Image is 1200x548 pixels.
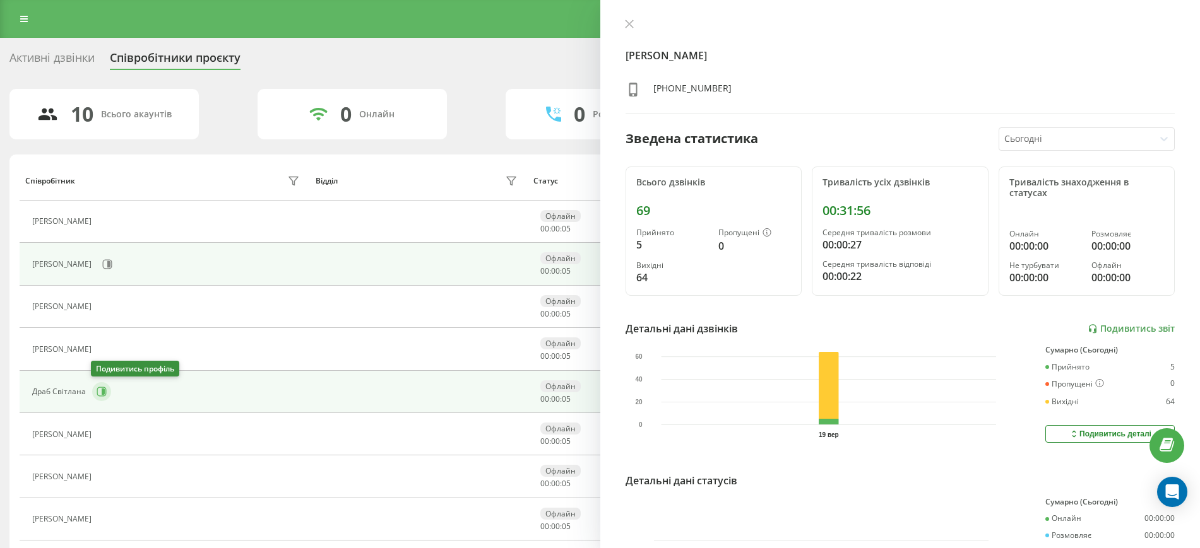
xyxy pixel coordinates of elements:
span: 05 [562,478,571,489]
span: 00 [540,436,549,446]
text: 40 [635,376,643,383]
div: 64 [1166,397,1175,406]
span: 00 [551,394,560,404]
div: [PERSON_NAME] [32,345,95,354]
div: Тривалість усіх дзвінків [823,177,978,188]
span: 05 [562,394,571,404]
div: Офлайн [540,423,581,434]
div: 00:00:27 [823,237,978,252]
span: 05 [562,521,571,532]
text: 20 [635,399,643,405]
span: 05 [562,223,571,234]
div: 69 [636,203,792,218]
div: Детальні дані дзвінків [626,321,738,336]
div: Не турбувати [1009,261,1082,270]
div: 00:31:56 [823,203,978,218]
div: Середня тривалість відповіді [823,260,978,269]
div: Офлайн [540,465,581,477]
text: 19 вер [819,431,839,438]
div: Співробітник [25,177,75,185]
span: 00 [551,521,560,532]
div: 00:00:00 [1009,238,1082,254]
span: 00 [551,265,560,276]
span: 05 [562,351,571,361]
div: Середня тривалість розмови [823,228,978,237]
div: Офлайн [540,337,581,349]
div: Зведена статистика [626,129,758,148]
div: Детальні дані статусів [626,473,737,488]
span: 00 [551,478,560,489]
div: Пропущені [1045,379,1104,389]
div: 5 [1170,363,1175,371]
div: Офлайн [1091,261,1164,270]
div: Тривалість знаходження в статусах [1009,177,1165,199]
div: Офлайн [540,295,581,307]
div: 00:00:00 [1144,531,1175,540]
div: Відділ [316,177,338,185]
div: 0 [574,102,585,126]
div: Розмовляють [593,109,654,120]
div: 0 [718,238,791,254]
div: Сумарно (Сьогодні) [1045,346,1175,354]
div: Драб Світлана [32,387,89,396]
div: : : [540,310,571,318]
span: 05 [562,308,571,319]
div: : : [540,479,571,488]
div: 5 [636,237,709,252]
span: 00 [551,436,560,446]
div: Прийнято [636,228,709,237]
span: 05 [562,265,571,276]
a: Подивитись звіт [1088,324,1175,334]
div: Офлайн [540,508,581,520]
div: Співробітники проєкту [110,51,241,71]
div: Подивитись профіль [91,361,179,376]
span: 00 [540,265,549,276]
div: : : [540,267,571,276]
span: 00 [551,308,560,319]
span: 00 [540,308,549,319]
div: Розмовляє [1045,531,1091,540]
div: Подивитись деталі [1069,429,1151,439]
div: : : [540,352,571,361]
div: Офлайн [540,210,581,222]
div: [PERSON_NAME] [32,515,95,523]
span: 00 [540,351,549,361]
div: Open Intercom Messenger [1157,477,1187,507]
div: 00:00:00 [1009,270,1082,285]
div: Пропущені [718,228,791,238]
div: [PERSON_NAME] [32,472,95,481]
div: Прийнято [1045,363,1090,371]
div: 00:00:00 [1144,514,1175,523]
text: 60 [635,353,643,360]
div: 0 [1170,379,1175,389]
div: : : [540,522,571,531]
div: Активні дзвінки [9,51,95,71]
span: 00 [551,351,560,361]
div: [PERSON_NAME] [32,430,95,439]
div: 00:00:00 [1091,238,1164,254]
div: Всього акаунтів [101,109,172,120]
div: 00:00:00 [1091,270,1164,285]
div: : : [540,224,571,233]
div: [PERSON_NAME] [32,260,95,269]
span: 00 [540,478,549,489]
div: Офлайн [540,252,581,264]
span: 00 [551,223,560,234]
span: 00 [540,394,549,404]
div: 10 [71,102,93,126]
div: Вихідні [636,261,709,270]
div: [PERSON_NAME] [32,217,95,226]
div: [PERSON_NAME] [32,302,95,311]
text: 0 [638,421,642,428]
span: 00 [540,223,549,234]
div: : : [540,437,571,446]
div: Вихідні [1045,397,1079,406]
span: 05 [562,436,571,446]
div: Онлайн [359,109,395,120]
div: : : [540,395,571,404]
span: 00 [540,521,549,532]
button: Подивитись деталі [1045,425,1175,443]
div: 64 [636,270,709,285]
div: Онлайн [1045,514,1081,523]
div: Всього дзвінків [636,177,792,188]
